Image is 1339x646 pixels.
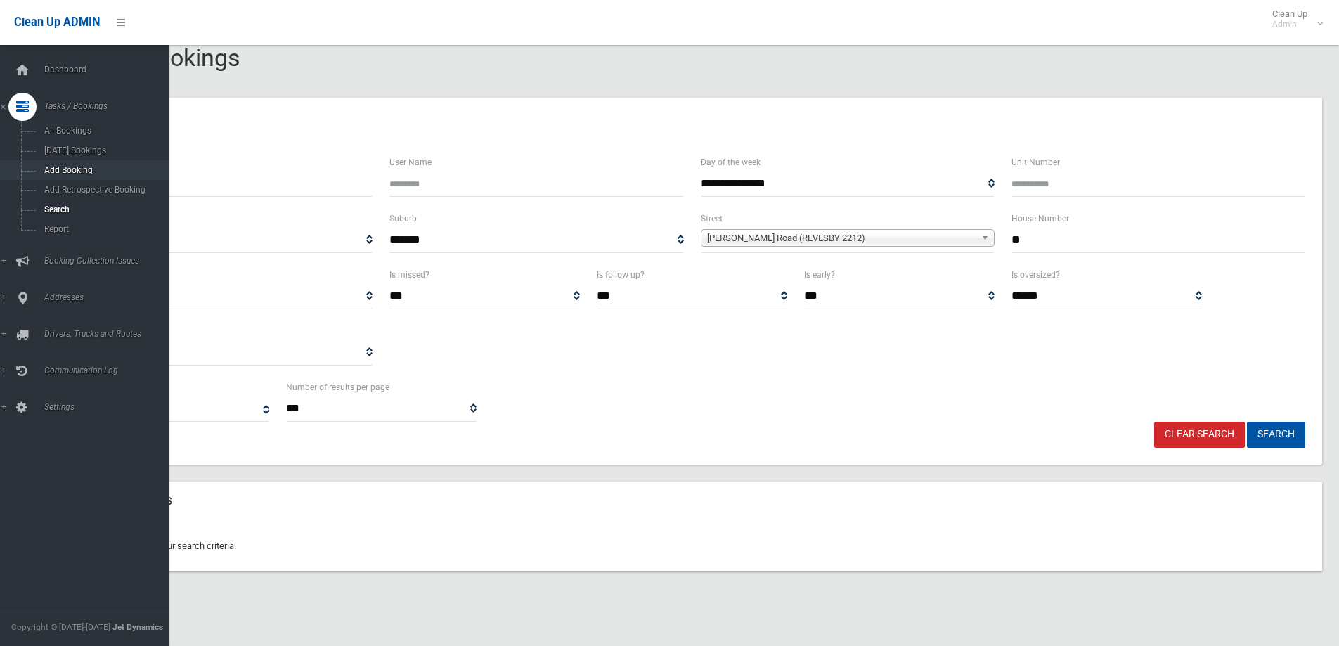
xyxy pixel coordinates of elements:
[14,15,100,29] span: Clean Up ADMIN
[1011,211,1069,226] label: House Number
[1011,267,1060,283] label: Is oversized?
[40,185,167,195] span: Add Retrospective Booking
[40,126,167,136] span: All Bookings
[1272,19,1307,30] small: Admin
[62,521,1322,571] div: No bookings match your search criteria.
[701,211,723,226] label: Street
[40,329,179,339] span: Drivers, Trucks and Routes
[40,292,179,302] span: Addresses
[1011,155,1060,170] label: Unit Number
[1247,422,1305,448] button: Search
[40,402,179,412] span: Settings
[11,622,110,632] span: Copyright © [DATE]-[DATE]
[1154,422,1245,448] a: Clear Search
[40,224,167,234] span: Report
[389,155,432,170] label: User Name
[40,65,179,75] span: Dashboard
[1265,8,1321,30] span: Clean Up
[40,101,179,111] span: Tasks / Bookings
[701,155,761,170] label: Day of the week
[707,230,976,247] span: [PERSON_NAME] Road (REVESBY 2212)
[40,205,167,214] span: Search
[112,622,163,632] strong: Jet Dynamics
[389,267,429,283] label: Is missed?
[389,211,417,226] label: Suburb
[40,146,167,155] span: [DATE] Bookings
[286,380,389,395] label: Number of results per page
[40,256,179,266] span: Booking Collection Issues
[40,165,167,175] span: Add Booking
[804,267,835,283] label: Is early?
[597,267,645,283] label: Is follow up?
[40,366,179,375] span: Communication Log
